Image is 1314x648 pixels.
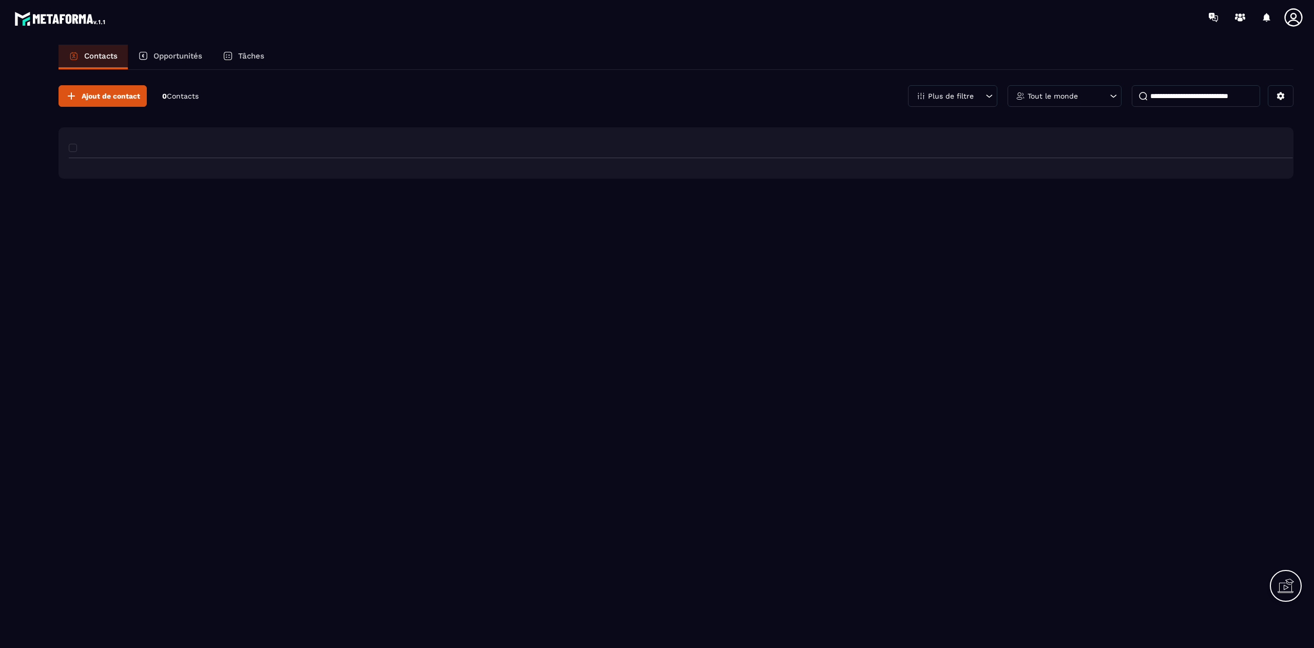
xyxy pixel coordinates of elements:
span: Contacts [167,92,199,100]
p: Contacts [84,51,118,61]
p: 0 [162,91,199,101]
p: Opportunités [153,51,202,61]
a: Contacts [59,45,128,69]
a: Tâches [212,45,275,69]
span: Ajout de contact [82,91,140,101]
p: Tout le monde [1028,92,1078,100]
p: Plus de filtre [928,92,974,100]
img: logo [14,9,107,28]
a: Opportunités [128,45,212,69]
button: Ajout de contact [59,85,147,107]
p: Tâches [238,51,264,61]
